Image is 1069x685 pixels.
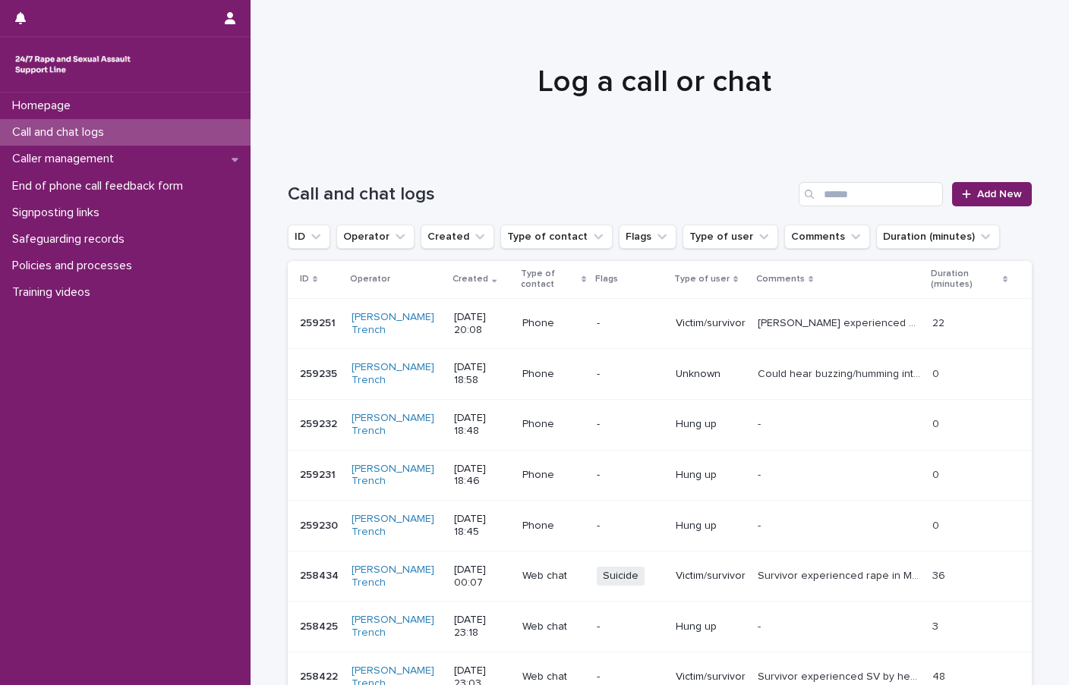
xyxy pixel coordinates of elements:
[522,418,585,431] p: Phone
[597,368,664,381] p: -
[6,259,144,273] p: Policies and processes
[676,671,746,683] p: Victim/survivor
[597,317,664,330] p: -
[352,361,442,387] a: [PERSON_NAME] Trench
[336,225,415,249] button: Operator
[932,567,948,583] p: 36
[300,517,341,533] p: 259230
[300,415,340,431] p: 259232
[676,621,746,633] p: Hung up
[522,570,585,583] p: Web chat
[756,271,805,288] p: Comments
[352,614,442,639] a: [PERSON_NAME] Trench
[454,614,509,639] p: [DATE] 23:18
[282,64,1026,100] h1: Log a call or chat
[521,266,578,294] p: Type of contact
[758,466,764,482] p: -
[931,266,998,294] p: Duration (minutes)
[683,225,778,249] button: Type of user
[758,617,764,633] p: -
[288,399,1032,450] tr: 259232259232 [PERSON_NAME] Trench [DATE] 18:48Phone-Hung up-- 00
[300,617,341,633] p: 258425
[758,365,923,381] p: Could hear buzzing/humming interference on the line, unable to hear anyone speaking. Followed gui...
[522,671,585,683] p: Web chat
[522,621,585,633] p: Web chat
[500,225,613,249] button: Type of contact
[522,317,585,330] p: Phone
[454,311,509,337] p: [DATE] 20:08
[300,668,341,683] p: 258422
[758,668,923,683] p: Survivor experienced SV by her Dad and abuse by Mum. Discussed impact of abuse and relationship w...
[597,418,664,431] p: -
[676,368,746,381] p: Unknown
[595,271,618,288] p: Flags
[597,671,664,683] p: -
[300,466,339,482] p: 259231
[6,232,137,247] p: Safeguarding records
[977,189,1022,200] span: Add New
[876,225,1000,249] button: Duration (minutes)
[758,415,764,431] p: -
[352,412,442,438] a: [PERSON_NAME] Trench
[6,206,112,220] p: Signposting links
[288,450,1032,501] tr: 259231259231 [PERSON_NAME] Trench [DATE] 18:46Phone-Hung up-- 00
[674,271,730,288] p: Type of user
[597,621,664,633] p: -
[932,668,948,683] p: 48
[288,298,1032,349] tr: 259251259251 [PERSON_NAME] Trench [DATE] 20:08Phone-Victim/survivor[PERSON_NAME] experienced SV b...
[676,469,746,482] p: Hung up
[932,517,942,533] p: 0
[597,567,645,586] span: Suicide
[352,513,442,539] a: [PERSON_NAME] Trench
[352,311,442,337] a: [PERSON_NAME] Trench
[784,225,870,249] button: Comments
[454,463,509,489] p: [DATE] 18:46
[453,271,488,288] p: Created
[12,49,134,80] img: rhQMoQhaT3yELyF149Cw
[288,184,793,206] h1: Call and chat logs
[6,285,102,300] p: Training videos
[421,225,494,249] button: Created
[676,570,746,583] p: Victim/survivor
[300,365,340,381] p: 259235
[676,520,746,533] p: Hung up
[799,182,943,206] input: Search
[597,520,664,533] p: -
[352,463,442,489] a: [PERSON_NAME] Trench
[932,415,942,431] p: 0
[758,517,764,533] p: -
[288,349,1032,400] tr: 259235259235 [PERSON_NAME] Trench [DATE] 18:58Phone-UnknownCould hear buzzing/humming interferenc...
[758,567,923,583] p: Survivor experienced rape in May by male friend of friend, resulting in bruising and bleeding. Ex...
[676,418,746,431] p: Hung up
[288,225,330,249] button: ID
[288,602,1032,652] tr: 258425258425 [PERSON_NAME] Trench [DATE] 23:18Web chat-Hung up-- 33
[300,271,309,288] p: ID
[454,564,509,589] p: [DATE] 00:07
[300,567,342,583] p: 258434
[288,551,1032,602] tr: 258434258434 [PERSON_NAME] Trench [DATE] 00:07Web chatSuicideVictim/survivorSurvivor experienced ...
[522,368,585,381] p: Phone
[6,152,126,166] p: Caller management
[454,513,509,539] p: [DATE] 18:45
[932,617,941,633] p: 3
[932,314,948,330] p: 22
[522,520,585,533] p: Phone
[932,365,942,381] p: 0
[952,182,1032,206] a: Add New
[300,314,339,330] p: 259251
[6,179,195,193] p: End of phone call feedback form
[597,469,664,482] p: -
[454,361,509,387] p: [DATE] 18:58
[288,501,1032,551] tr: 259230259230 [PERSON_NAME] Trench [DATE] 18:45Phone-Hung up-- 00
[676,317,746,330] p: Victim/survivor
[6,99,83,113] p: Homepage
[350,271,390,288] p: Operator
[352,564,442,589] a: [PERSON_NAME] Trench
[619,225,676,249] button: Flags
[6,125,116,140] p: Call and chat logs
[932,466,942,482] p: 0
[758,314,923,330] p: Robin experienced SV by an older man at a party. Discussed capacity to consent and gave legal def...
[454,412,509,438] p: [DATE] 18:48
[522,469,585,482] p: Phone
